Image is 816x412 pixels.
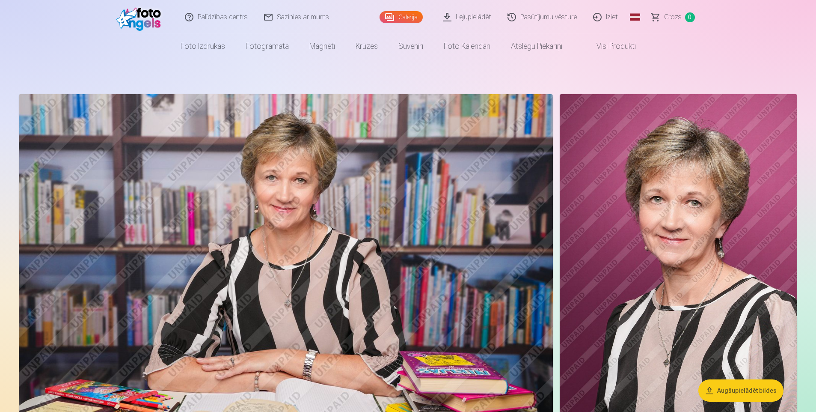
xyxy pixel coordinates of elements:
a: Visi produkti [573,34,646,58]
a: Atslēgu piekariņi [501,34,573,58]
a: Fotogrāmata [235,34,299,58]
a: Galerija [380,11,423,23]
span: 0 [685,12,695,22]
img: /fa1 [116,3,166,31]
a: Suvenīri [388,34,433,58]
a: Magnēti [299,34,345,58]
button: Augšupielādēt bildes [698,379,783,402]
a: Krūzes [345,34,388,58]
a: Foto kalendāri [433,34,501,58]
a: Foto izdrukas [170,34,235,58]
span: Grozs [664,12,682,22]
